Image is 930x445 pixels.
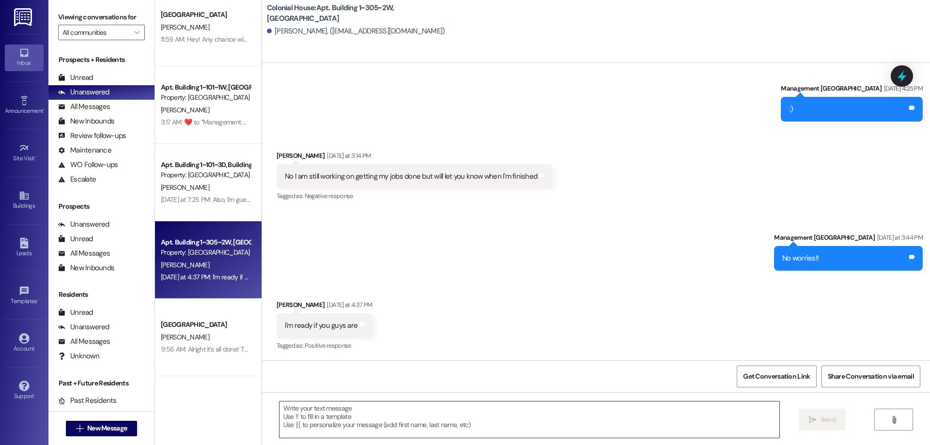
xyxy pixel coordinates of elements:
span: Positive response [305,341,351,350]
div: 11:59 AM: Hey! Any chance winter is still available? Id love to get a lease. My brother will prob... [161,35,483,44]
button: New Message [66,421,138,436]
div: WO Follow-ups [58,160,118,170]
div: Unanswered [58,322,109,332]
a: Site Visit • [5,140,44,166]
i:  [134,29,139,36]
i:  [76,425,83,432]
div: Prospects + Residents [48,55,155,65]
div: Unread [58,73,93,83]
div: Tagged as: [277,338,373,353]
button: Send [799,409,846,430]
div: Apt. Building 1~101~3D, Building [GEOGRAPHIC_DATA] [161,160,250,170]
span: [PERSON_NAME] [161,23,209,31]
span: Get Conversation Link [743,371,810,382]
i:  [809,416,816,424]
div: Management [GEOGRAPHIC_DATA] [781,83,923,97]
div: Prospects [48,201,155,212]
div: :) [789,104,793,114]
button: Share Conversation via email [821,366,920,387]
div: New Inbounds [58,263,114,273]
div: Review follow-ups [58,131,126,141]
div: [DATE] at 3:44 PM [875,232,923,243]
div: All Messages [58,337,110,347]
div: Residents [48,290,155,300]
span: Send [821,414,836,425]
span: New Message [87,423,127,433]
a: Templates • [5,283,44,309]
span: • [35,153,36,160]
div: All Messages [58,248,110,259]
div: Unknown [58,351,99,361]
div: All Messages [58,102,110,112]
div: Property: [GEOGRAPHIC_DATA] [161,170,250,180]
span: • [43,106,45,113]
div: New Inbounds [58,116,114,126]
div: Escalate [58,174,96,184]
div: Past Residents [58,396,117,406]
label: Viewing conversations for [58,10,145,25]
div: Unread [58,234,93,244]
div: [PERSON_NAME] [277,300,373,313]
div: [DATE] 4:25 PM [882,83,923,93]
div: I'm ready if you guys are [285,321,357,331]
a: Inbox [5,45,44,71]
i:  [890,416,898,424]
a: Leads [5,235,44,261]
span: [PERSON_NAME] [161,333,209,341]
span: Negative response [305,192,353,200]
button: Get Conversation Link [737,366,816,387]
a: Support [5,378,44,404]
div: Property: [GEOGRAPHIC_DATA] [161,247,250,258]
div: [DATE] at 3:14 PM [325,151,371,161]
div: [DATE] at 7:25 PM: Also, I'm guessing that last text was automated, but there are still charges o... [161,195,846,204]
div: Apt. Building 1~101~1W, [GEOGRAPHIC_DATA] [161,82,250,92]
div: No worries!! [782,253,819,263]
b: Colonial House: Apt. Building 1~305~2W, [GEOGRAPHIC_DATA] [267,3,461,24]
div: 9:56 AM: Alright it's all done! Thank you! [161,345,271,353]
a: Buildings [5,187,44,214]
div: Property: [GEOGRAPHIC_DATA] [161,92,250,103]
span: [PERSON_NAME] [161,183,209,192]
div: Tagged as: [277,189,553,203]
div: No I am still working on getting my jobs done but will let you know when I'm finished [285,171,537,182]
div: Unread [58,307,93,318]
span: [PERSON_NAME] [161,106,209,114]
div: [PERSON_NAME]. ([EMAIL_ADDRESS][DOMAIN_NAME]) [267,26,445,36]
div: Apt. Building 1~305~2W, [GEOGRAPHIC_DATA] [161,237,250,247]
div: Unanswered [58,87,109,97]
div: [GEOGRAPHIC_DATA] [161,10,250,20]
img: ResiDesk Logo [14,8,34,26]
input: All communities [62,25,129,40]
span: • [37,296,39,303]
div: [GEOGRAPHIC_DATA] [161,320,250,330]
span: [PERSON_NAME] [161,261,209,269]
div: 3:17 AM: ​❤️​ to “ Management Colonial House (Colonial House): Perfect will do!!! ” [161,118,380,126]
div: Maintenance [58,145,111,155]
div: [PERSON_NAME] [277,151,553,164]
a: Account [5,330,44,356]
div: Unanswered [58,219,109,230]
div: Management [GEOGRAPHIC_DATA] [774,232,923,246]
div: [DATE] at 4:37 PM [325,300,372,310]
div: Past + Future Residents [48,378,155,388]
span: Share Conversation via email [828,371,914,382]
div: [DATE] at 4:37 PM: I'm ready if you guys are [161,273,280,281]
